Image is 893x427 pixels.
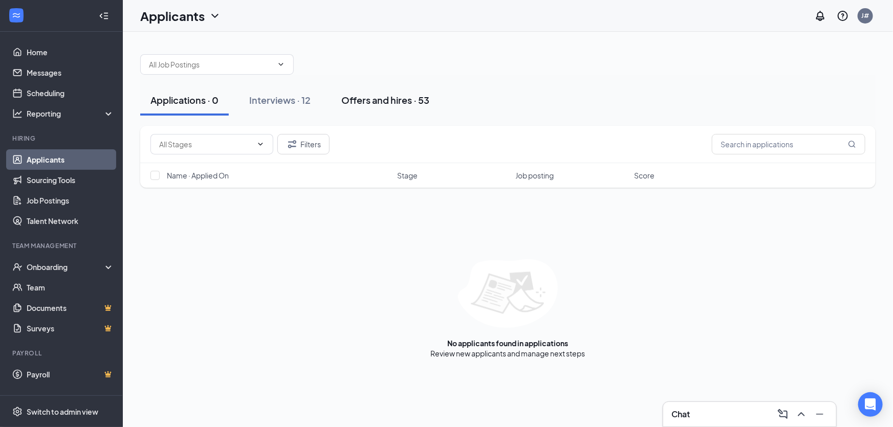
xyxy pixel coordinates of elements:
[99,11,109,21] svg: Collapse
[27,318,114,339] a: SurveysCrown
[277,60,285,69] svg: ChevronDown
[431,348,585,358] div: Review new applicants and manage next steps
[795,408,808,420] svg: ChevronUp
[286,138,298,150] svg: Filter
[793,406,810,422] button: ChevronUp
[12,108,23,119] svg: Analysis
[848,140,856,148] svg: MagnifyingGlass
[398,170,418,181] span: Stage
[12,134,112,143] div: Hiring
[167,170,229,181] span: Name · Applied On
[516,170,554,181] span: Job posting
[27,364,114,385] a: PayrollCrown
[256,140,265,148] svg: ChevronDown
[27,108,115,119] div: Reporting
[27,42,114,62] a: Home
[858,392,883,417] div: Open Intercom Messenger
[634,170,655,181] span: Score
[671,409,690,420] h3: Chat
[27,62,114,83] a: Messages
[27,190,114,211] a: Job Postings
[777,408,789,420] svg: ComposeMessage
[862,11,869,20] div: J#
[150,94,219,106] div: Applications · 0
[159,139,252,150] input: All Stages
[12,407,23,417] svg: Settings
[27,262,105,272] div: Onboarding
[27,83,114,103] a: Scheduling
[27,407,98,417] div: Switch to admin view
[27,149,114,170] a: Applicants
[11,10,21,20] svg: WorkstreamLogo
[814,10,826,22] svg: Notifications
[249,94,311,106] div: Interviews · 12
[712,134,865,154] input: Search in applications
[209,10,221,22] svg: ChevronDown
[837,10,849,22] svg: QuestionInfo
[12,349,112,357] div: Payroll
[12,262,23,272] svg: UserCheck
[341,94,429,106] div: Offers and hires · 53
[458,259,558,328] img: empty-state
[27,277,114,298] a: Team
[814,408,826,420] svg: Minimize
[27,298,114,318] a: DocumentsCrown
[775,406,791,422] button: ComposeMessage
[12,241,112,250] div: Team Management
[812,406,828,422] button: Minimize
[277,134,330,154] button: Filter Filters
[140,7,205,25] h1: Applicants
[27,211,114,231] a: Talent Network
[149,59,273,70] input: All Job Postings
[448,338,569,348] div: No applicants found in applications
[27,170,114,190] a: Sourcing Tools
